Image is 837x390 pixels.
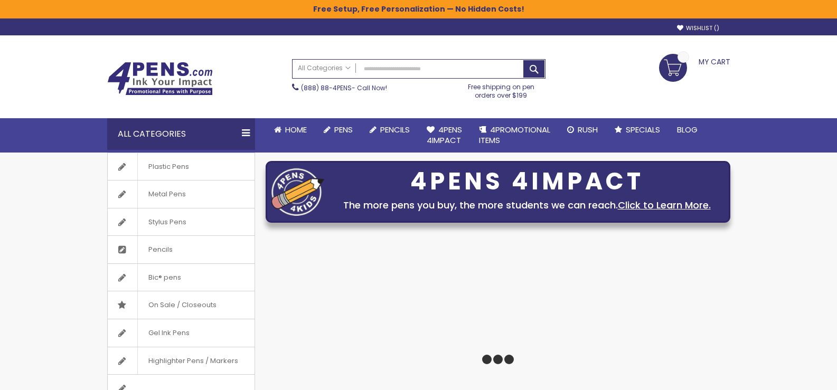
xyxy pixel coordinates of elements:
[137,180,196,208] span: Metal Pens
[137,208,197,236] span: Stylus Pens
[266,118,315,141] a: Home
[137,291,227,319] span: On Sale / Closeouts
[137,347,249,375] span: Highlighter Pens / Markers
[479,124,550,146] span: 4PROMOTIONAL ITEMS
[471,118,559,153] a: 4PROMOTIONALITEMS
[626,124,660,135] span: Specials
[137,319,200,347] span: Gel Ink Pens
[418,118,471,153] a: 4Pens4impact
[108,264,255,291] a: Bic® pens
[559,118,606,141] a: Rush
[301,83,352,92] a: (888) 88-4PENS
[361,118,418,141] a: Pencils
[427,124,462,146] span: 4Pens 4impact
[677,24,719,32] a: Wishlist
[108,180,255,208] a: Metal Pens
[293,60,356,77] a: All Categories
[108,153,255,180] a: Plastic Pens
[677,124,698,135] span: Blog
[107,62,213,96] img: 4Pens Custom Pens and Promotional Products
[334,124,353,135] span: Pens
[108,319,255,347] a: Gel Ink Pens
[137,236,183,263] span: Pencils
[108,236,255,263] a: Pencils
[330,198,725,213] div: The more pens you buy, the more students we can reach.
[108,208,255,236] a: Stylus Pens
[107,118,255,150] div: All Categories
[315,118,361,141] a: Pens
[108,347,255,375] a: Highlighter Pens / Markers
[298,64,351,72] span: All Categories
[457,79,546,100] div: Free shipping on pen orders over $199
[108,291,255,319] a: On Sale / Closeouts
[285,124,307,135] span: Home
[578,124,598,135] span: Rush
[380,124,410,135] span: Pencils
[618,198,711,212] a: Click to Learn More.
[137,153,200,180] span: Plastic Pens
[137,264,192,291] span: Bic® pens
[271,168,324,216] img: four_pen_logo.png
[301,83,387,92] span: - Call Now!
[606,118,669,141] a: Specials
[330,170,725,193] div: 4PENS 4IMPACT
[669,118,706,141] a: Blog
